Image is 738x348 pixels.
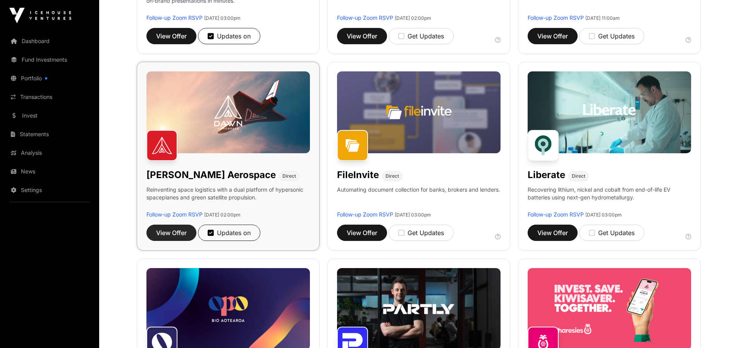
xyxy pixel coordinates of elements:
div: Get Updates [589,31,635,41]
a: Fund Investments [6,51,93,68]
span: View Offer [156,228,187,237]
button: View Offer [337,225,387,241]
button: Get Updates [579,225,644,241]
button: View Offer [146,28,196,44]
a: Follow-up Zoom RSVP [528,211,584,218]
span: Direct [385,173,399,179]
a: Follow-up Zoom RSVP [337,14,393,21]
span: [DATE] 03:00pm [395,212,431,218]
a: Settings [6,182,93,199]
a: Dashboard [6,33,93,50]
h1: Liberate [528,169,565,181]
span: View Offer [537,228,568,237]
button: Get Updates [389,225,454,241]
button: Get Updates [579,28,644,44]
img: Dawn Aerospace [146,130,177,161]
h1: [PERSON_NAME] Aerospace [146,169,276,181]
div: Updates on [208,228,251,237]
span: View Offer [347,228,377,237]
h1: FileInvite [337,169,379,181]
button: View Offer [146,225,196,241]
p: Automating document collection for banks, brokers and lenders. [337,186,500,211]
div: Get Updates [589,228,635,237]
a: Follow-up Zoom RSVP [337,211,393,218]
img: Icehouse Ventures Logo [9,8,71,23]
a: Portfolio [6,70,93,87]
button: View Offer [528,225,578,241]
span: View Offer [347,31,377,41]
a: Transactions [6,88,93,106]
a: Follow-up Zoom RSVP [528,14,584,21]
button: View Offer [337,28,387,44]
span: View Offer [156,31,187,41]
button: Updates on [198,28,260,44]
p: Recovering lithium, nickel and cobalt from end-of-life EV batteries using next-gen hydrometallurgy. [528,186,691,211]
a: News [6,163,93,180]
span: [DATE] 02:00pm [204,212,241,218]
img: File-Invite-Banner.jpg [337,71,501,153]
span: [DATE] 02:00pm [395,15,431,21]
img: Dawn-Banner.jpg [146,71,310,153]
span: Direct [282,173,296,179]
span: [DATE] 03:00pm [585,212,622,218]
iframe: Chat Widget [699,311,738,348]
div: Get Updates [398,228,444,237]
p: Reinventing space logistics with a dual platform of hypersonic spaceplanes and green satellite pr... [146,186,310,211]
a: Analysis [6,144,93,161]
span: [DATE] 03:00pm [204,15,241,21]
div: Updates on [208,31,251,41]
a: Statements [6,126,93,143]
img: Liberate [528,130,559,161]
span: View Offer [537,31,568,41]
a: Follow-up Zoom RSVP [146,14,203,21]
a: Invest [6,107,93,124]
span: [DATE] 11:00am [585,15,620,21]
button: View Offer [528,28,578,44]
img: FileInvite [337,130,368,161]
div: Get Updates [398,31,444,41]
img: Liberate-Banner.jpg [528,71,691,153]
a: Follow-up Zoom RSVP [146,211,203,218]
button: Updates on [198,225,260,241]
span: Direct [572,173,585,179]
button: Get Updates [389,28,454,44]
